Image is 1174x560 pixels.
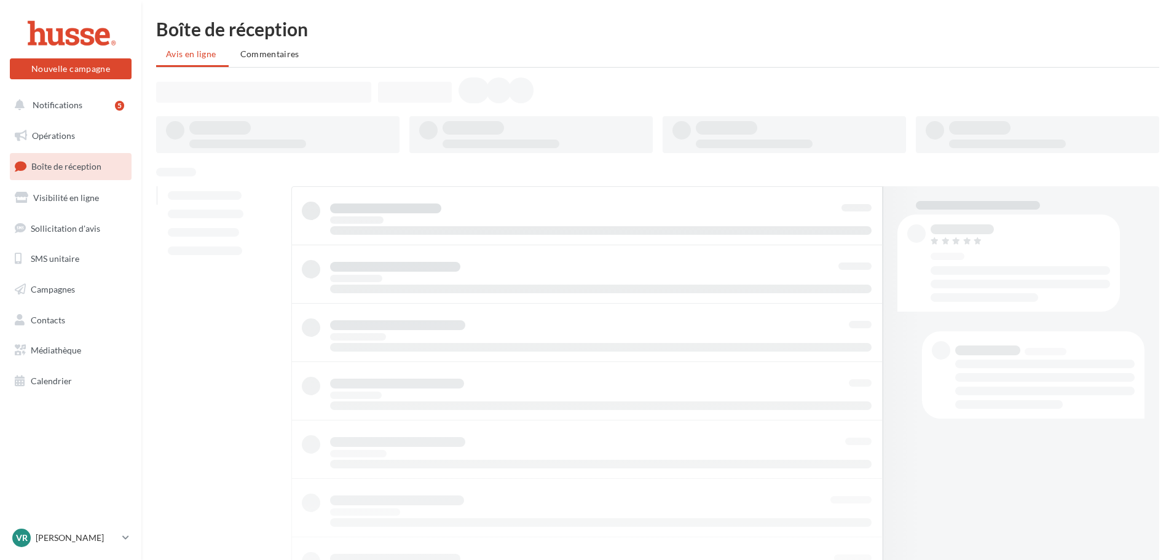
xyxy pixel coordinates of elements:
span: Médiathèque [31,345,81,355]
span: Commentaires [240,49,299,59]
button: Nouvelle campagne [10,58,132,79]
a: Sollicitation d'avis [7,216,134,242]
span: Boîte de réception [31,161,101,172]
a: SMS unitaire [7,246,134,272]
span: Vr [16,532,28,544]
a: Vr [PERSON_NAME] [10,526,132,550]
span: Contacts [31,315,65,325]
a: Contacts [7,307,134,333]
span: Campagnes [31,284,75,294]
a: Médiathèque [7,337,134,363]
a: Calendrier [7,368,134,394]
span: SMS unitaire [31,253,79,264]
div: Boîte de réception [156,20,1159,38]
a: Visibilité en ligne [7,185,134,211]
button: Notifications 5 [7,92,129,118]
a: Opérations [7,123,134,149]
span: Calendrier [31,376,72,386]
span: Notifications [33,100,82,110]
span: Sollicitation d'avis [31,223,100,233]
a: Boîte de réception [7,153,134,179]
a: Campagnes [7,277,134,302]
p: [PERSON_NAME] [36,532,117,544]
div: 5 [115,101,124,111]
span: Visibilité en ligne [33,192,99,203]
span: Opérations [32,130,75,141]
